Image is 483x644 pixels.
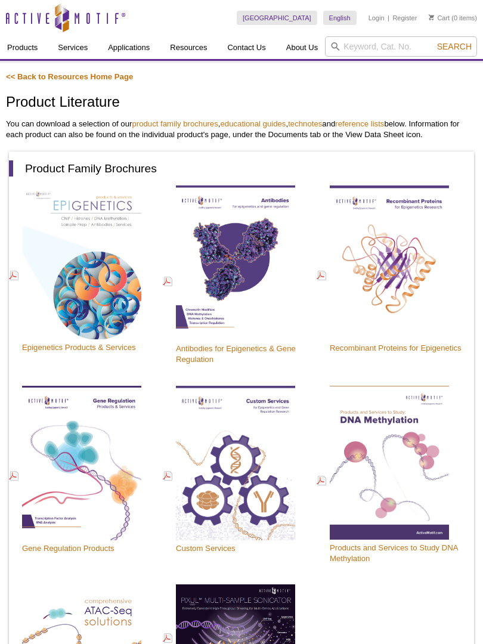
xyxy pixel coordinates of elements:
p: You can download a selection of our , , and below. Information for each product can also be found... [6,119,477,140]
h2: Product Family Brochures [9,160,462,177]
a: Gene Regulation Products Gene Regulation Products [9,385,141,567]
a: Login [369,14,385,22]
img: Epigenetic Services [22,185,141,339]
a: Applications [101,36,157,59]
h1: Product Literature [6,94,477,112]
a: Epigenetic Services Custom Services [163,385,295,567]
a: Epigenetic Services Epigenetics Products & Services [9,184,141,366]
li: (0 items) [429,11,477,25]
a: educational guides [220,119,286,128]
img: DNA Methylation [330,386,449,540]
img: Your Cart [429,14,434,20]
li: | [388,11,389,25]
a: English [323,11,357,25]
p: Gene Regulation Products [22,543,141,554]
img: Antibodies [176,185,295,340]
a: DNA Methylation Products and Services to Study DNA Methylation [317,385,462,577]
a: Register [392,14,417,22]
a: product family brochures [132,119,218,128]
img: Epigenetic Services [176,386,295,541]
p: Antibodies for Epigenetics & Gene Regulation [176,343,308,365]
p: Products and Services to Study DNA Methylation [330,543,462,564]
a: reference lists [335,119,384,128]
a: Cart [429,14,450,22]
a: Antibodies Antibodies for Epigenetics & Gene Regulation [163,184,308,377]
p: Recombinant Proteins for Epigenetics [330,343,462,354]
a: [GEOGRAPHIC_DATA] [237,11,317,25]
p: Epigenetics Products & Services [22,342,141,353]
a: << Back to Resources Home Page [6,72,133,81]
a: Services [51,36,95,59]
a: technotes [288,119,322,128]
a: Recombinant Proteins for Epigenetics Research Recombinant Proteins for Epigenetics [317,184,462,366]
a: Contact Us [220,36,273,59]
img: Recombinant Proteins for Epigenetics Research [330,185,449,340]
button: Search [434,41,475,52]
input: Keyword, Cat. No. [325,36,477,57]
a: Resources [163,36,214,59]
img: Gene Regulation Products [22,386,141,540]
a: About Us [279,36,325,59]
p: Custom Services [176,543,295,554]
span: Search [437,42,472,51]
